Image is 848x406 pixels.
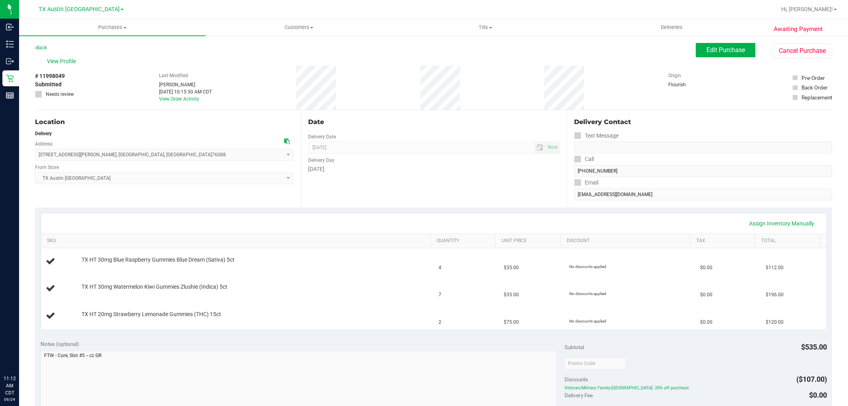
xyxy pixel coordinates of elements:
[392,24,578,31] span: Tills
[41,341,79,347] span: Notes (optional)
[6,74,14,82] inline-svg: Retail
[668,72,681,79] label: Origin
[35,80,62,89] span: Submitted
[565,357,626,369] input: Promo Code
[206,24,392,31] span: Customers
[35,140,52,148] label: Address
[706,46,745,54] span: Edit Purchase
[781,6,833,12] span: Hi, [PERSON_NAME]!
[668,81,708,88] div: Flourish
[35,117,293,127] div: Location
[565,385,827,391] span: Veteran/Military Family-[GEOGRAPHIC_DATA]: 20% off purchase
[82,283,227,291] span: TX HT 30mg Watermelon Kiwi Gummies Zlushie (Indica) 5ct
[159,88,212,95] div: [DATE] 10:15:50 AM CDT
[650,24,693,31] span: Deliveries
[159,96,199,102] a: View Order Activity
[766,291,784,299] span: $196.00
[801,93,832,101] div: Replacement
[35,72,65,80] span: # 11998049
[766,264,784,272] span: $112.00
[696,238,752,244] a: Tax
[437,238,492,244] a: Quantity
[47,57,79,66] span: View Profile
[774,25,823,34] span: Awaiting Payment
[206,19,392,36] a: Customers
[23,341,33,351] iframe: Resource center unread badge
[47,238,427,244] a: SKU
[4,375,16,396] p: 11:12 AM CDT
[308,117,559,127] div: Date
[4,396,16,402] p: 09/24
[744,217,819,230] a: Assign Inventory Manually
[308,165,559,173] div: [DATE]
[567,238,687,244] a: Discount
[82,311,221,318] span: TX HT 20mg Strawberry Lemonade Gummies (THC) 15ct
[46,91,74,98] span: Needs review
[159,72,188,79] label: Last Modified
[761,238,817,244] a: Total
[801,343,827,351] span: $535.00
[809,391,827,399] span: $0.00
[578,19,765,36] a: Deliveries
[801,84,828,91] div: Back Order
[392,19,578,36] a: Tills
[35,131,52,136] strong: Delivery
[569,264,606,269] span: No discounts applied
[439,291,441,299] span: 7
[6,57,14,65] inline-svg: Outbound
[696,43,755,57] button: Edit Purchase
[504,291,519,299] span: $35.00
[439,264,441,272] span: 4
[700,319,712,326] span: $0.00
[82,256,235,264] span: TX HT 30mg Blue Raspberry Gummies Blue Dream (Sativa) 5ct
[574,130,619,142] label: Text Message
[574,165,832,177] input: Format: (999) 999-9999
[700,291,712,299] span: $0.00
[574,153,594,165] label: Call
[565,372,588,387] span: Discounts
[772,43,832,58] button: Cancel Purchase
[308,157,334,164] label: Delivery Day
[801,74,825,82] div: Pre-Order
[574,142,832,153] input: Format: (999) 999-9999
[796,375,827,383] span: ($107.00)
[284,137,290,146] div: Copy address to clipboard
[574,177,598,188] label: Email
[308,133,336,140] label: Delivery Date
[19,19,206,36] a: Purchases
[159,81,212,88] div: [PERSON_NAME]
[565,392,593,398] span: Delivery Fee
[565,344,584,350] span: Subtotal
[574,117,832,127] div: Delivery Contact
[6,40,14,48] inline-svg: Inventory
[19,24,206,31] span: Purchases
[39,6,120,13] span: TX Austin [GEOGRAPHIC_DATA]
[504,264,519,272] span: $35.00
[6,91,14,99] inline-svg: Reports
[766,319,784,326] span: $120.00
[700,264,712,272] span: $0.00
[35,45,47,51] a: Back
[502,238,557,244] a: Unit Price
[569,291,606,296] span: No discounts applied
[504,319,519,326] span: $75.00
[35,164,59,171] label: From Store
[6,23,14,31] inline-svg: Inbound
[439,319,441,326] span: 2
[8,342,32,366] iframe: Resource center
[569,319,606,323] span: No discounts applied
